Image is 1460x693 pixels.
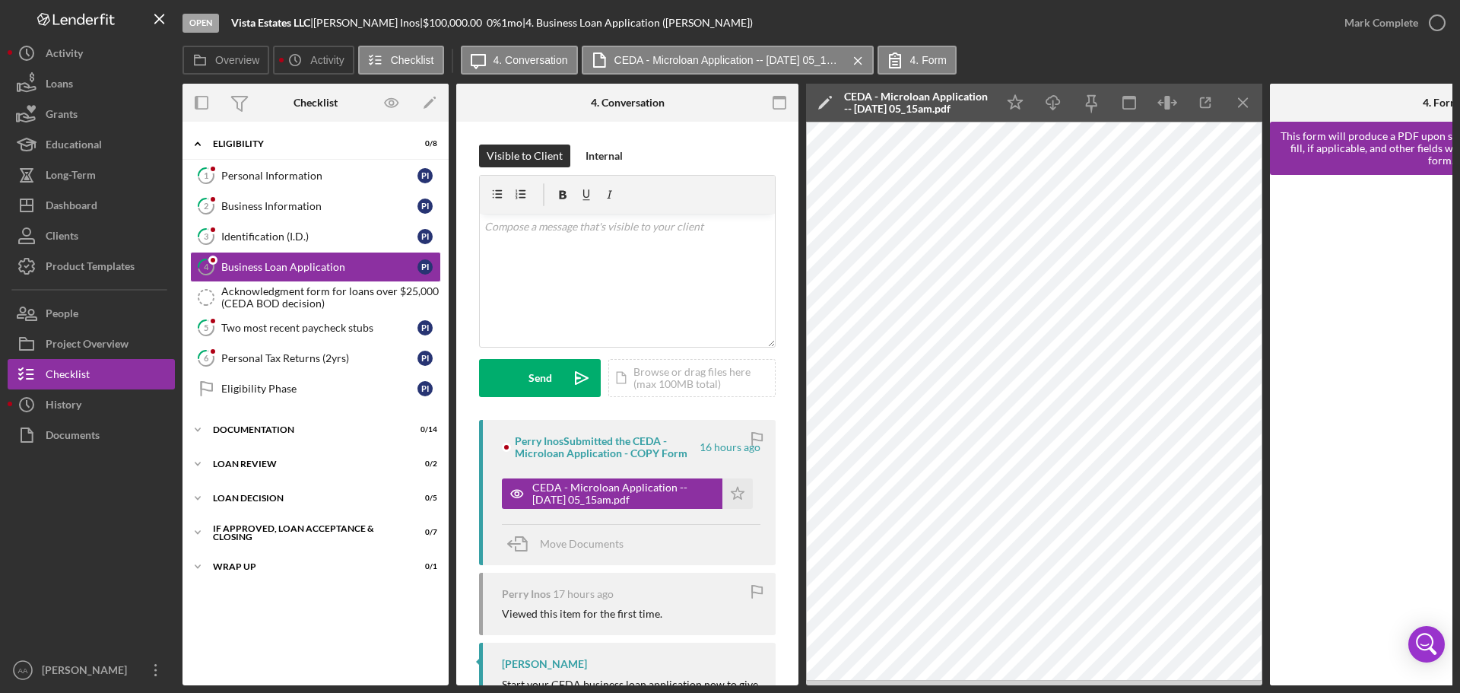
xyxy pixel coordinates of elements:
[8,655,175,685] button: AA[PERSON_NAME]
[461,46,578,75] button: 4. Conversation
[417,168,433,183] div: P I
[213,139,399,148] div: Eligibility
[479,359,601,397] button: Send
[578,145,630,167] button: Internal
[487,145,563,167] div: Visible to Client
[358,46,444,75] button: Checklist
[273,46,354,75] button: Activity
[182,14,219,33] div: Open
[204,170,208,180] tspan: 1
[410,528,437,537] div: 0 / 7
[190,221,441,252] a: 3Identification (I.D.)PI
[213,494,399,503] div: Loan Decision
[417,351,433,366] div: P I
[204,353,209,363] tspan: 6
[502,608,662,620] div: Viewed this item for the first time.
[221,352,417,364] div: Personal Tax Returns (2yrs)
[582,46,874,75] button: CEDA - Microloan Application -- [DATE] 05_15am.pdf
[410,139,437,148] div: 0 / 8
[501,17,522,29] div: 1 mo
[522,17,753,29] div: | 4. Business Loan Application ([PERSON_NAME])
[213,459,399,469] div: Loan review
[310,54,344,66] label: Activity
[221,200,417,212] div: Business Information
[494,54,568,66] label: 4. Conversation
[313,17,423,29] div: [PERSON_NAME] Inos |
[586,145,623,167] div: Internal
[221,322,417,334] div: Two most recent paycheck stubs
[410,459,437,469] div: 0 / 2
[215,54,259,66] label: Overview
[190,374,441,404] a: Eligibility PhasePI
[410,425,437,434] div: 0 / 14
[417,320,433,335] div: P I
[221,285,440,310] div: Acknowledgment form for loans over $25,000 (CEDA BOD decision)
[213,524,399,542] div: If approved, loan acceptance & closing
[391,54,434,66] label: Checklist
[294,97,338,109] div: Checklist
[190,313,441,343] a: 5Two most recent paycheck stubsPI
[190,282,441,313] a: Acknowledgment form for loans over $25,000 (CEDA BOD decision)
[417,229,433,244] div: P I
[502,588,551,600] div: Perry Inos
[204,201,208,211] tspan: 2
[221,261,417,273] div: Business Loan Application
[221,170,417,182] div: Personal Information
[38,655,137,689] div: [PERSON_NAME]
[204,231,208,241] tspan: 3
[204,323,208,332] tspan: 5
[502,478,753,509] button: CEDA - Microloan Application -- [DATE] 05_15am.pdf
[231,17,313,29] div: |
[540,537,624,550] span: Move Documents
[231,16,310,29] b: Vista Estates LLC
[18,666,28,675] text: AA
[213,425,399,434] div: Documentation
[532,482,715,506] div: CEDA - Microloan Application -- [DATE] 05_15am.pdf
[700,441,760,453] time: 2025-08-25 09:15
[910,54,947,66] label: 4. Form
[528,359,552,397] div: Send
[502,658,587,670] div: [PERSON_NAME]
[844,91,989,115] div: CEDA - Microloan Application -- [DATE] 05_15am.pdf
[190,191,441,221] a: 2Business InformationPI
[410,562,437,571] div: 0 / 1
[591,97,665,109] div: 4. Conversation
[479,145,570,167] button: Visible to Client
[515,435,697,459] div: Perry Inos Submitted the CEDA - Microloan Application - COPY Form
[417,199,433,214] div: P I
[221,230,417,243] div: Identification (I.D.)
